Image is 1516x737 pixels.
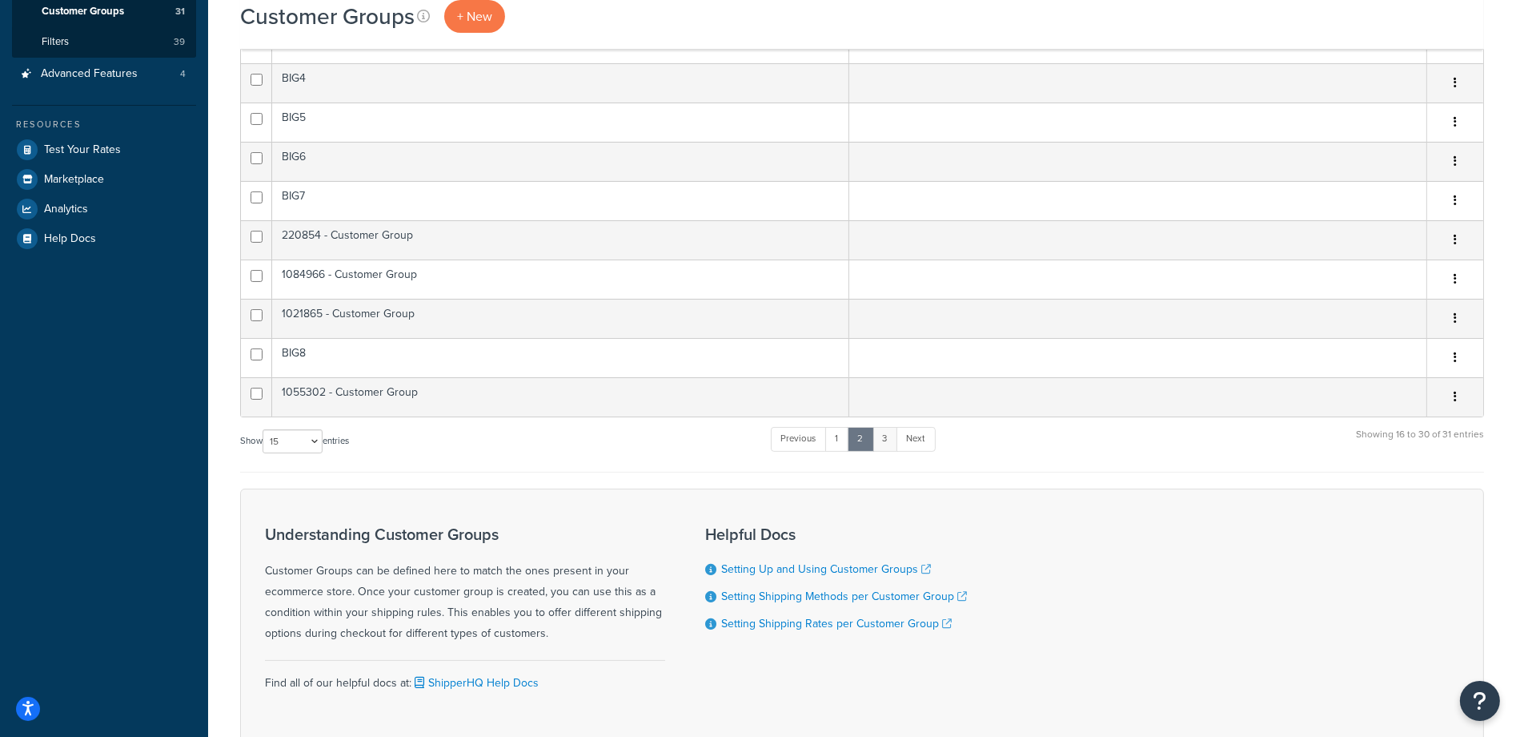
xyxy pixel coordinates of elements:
span: + New [457,7,492,26]
a: Marketplace [12,165,196,194]
a: Help Docs [12,224,196,253]
td: BIG6 [272,142,849,181]
a: Setting Up and Using Customer Groups [721,561,931,578]
span: Analytics [44,203,88,216]
td: BIG7 [272,181,849,220]
span: Filters [42,35,69,49]
span: Test Your Rates [44,143,121,157]
td: BIG4 [272,63,849,103]
h3: Helpful Docs [705,526,967,543]
td: 1021865 - Customer Group [272,299,849,338]
a: 3 [872,427,898,451]
h1: Customer Groups [240,1,415,32]
a: 1 [825,427,849,451]
label: Show entries [240,429,349,453]
span: Help Docs [44,232,96,246]
div: Showing 16 to 30 of 31 entries [1356,425,1484,460]
div: Customer Groups can be defined here to match the ones present in your ecommerce store. Once your ... [265,526,665,644]
span: Advanced Features [41,67,138,81]
a: Setting Shipping Rates per Customer Group [721,615,952,632]
a: Previous [771,427,827,451]
span: Customer Groups [42,5,124,18]
span: 4 [180,67,186,81]
td: BIG5 [272,103,849,142]
a: Analytics [12,195,196,224]
span: 39 [174,35,185,49]
li: Advanced Features [12,59,196,89]
a: ShipperHQ Help Docs [411,675,539,691]
td: 1055302 - Customer Group [272,377,849,417]
td: 1084966 - Customer Group [272,260,849,299]
td: 220854 - Customer Group [272,220,849,260]
select: Showentries [263,429,323,453]
a: Setting Shipping Methods per Customer Group [721,588,967,605]
span: 31 [175,5,185,18]
a: Filters 39 [12,27,196,57]
div: Resources [12,118,196,131]
li: Filters [12,27,196,57]
div: Find all of our helpful docs at: [265,660,665,694]
button: Open Resource Center [1460,681,1500,721]
a: Next [896,427,936,451]
span: Marketplace [44,173,104,187]
a: 2 [848,427,874,451]
h3: Understanding Customer Groups [265,526,665,543]
a: Advanced Features 4 [12,59,196,89]
td: BIG8 [272,338,849,377]
a: Test Your Rates [12,135,196,164]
